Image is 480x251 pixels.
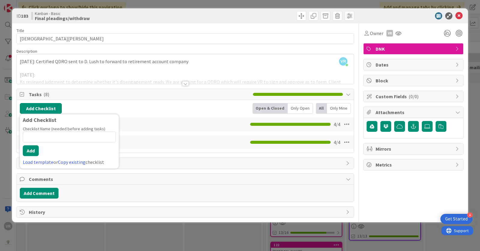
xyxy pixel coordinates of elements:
[376,161,452,168] span: Metrics
[316,103,327,114] div: All
[445,216,468,222] div: Get Started
[20,58,351,65] p: [DATE]: Certified QDRO sent to D. Lush to forward to retirement account company
[327,103,351,114] div: Only Mine
[376,93,452,100] span: Custom Fields
[339,57,347,66] span: VR
[409,93,418,99] span: ( 0/0 )
[23,145,39,156] button: Add
[23,159,53,165] a: Load template
[376,45,452,52] span: DNK
[440,214,472,224] div: Open Get Started checklist, remaining modules: 4
[35,16,90,21] b: Final pleadings/withdraw
[58,159,85,165] a: Copy existing
[16,12,28,19] span: ID
[35,11,90,16] span: Kanban - Basic
[467,212,472,218] div: 4
[386,30,393,37] div: VR
[43,91,49,97] span: ( 8 )
[20,103,62,114] button: Add Checklist
[334,121,340,128] span: 4 / 4
[29,208,343,216] span: History
[370,30,383,37] span: Owner
[376,109,452,116] span: Attachments
[20,188,58,199] button: Add Comment
[334,139,340,146] span: 4 / 4
[23,117,116,123] div: Add Checklist
[376,61,452,68] span: Dates
[23,126,105,131] label: Checklist Name (needed before adding tasks)
[13,1,27,8] span: Support
[16,33,354,44] input: type card name here...
[21,13,28,19] b: 183
[23,158,116,166] div: or checklist
[376,77,452,84] span: Block
[16,49,37,54] span: Description
[29,176,343,183] span: Comments
[29,91,250,98] span: Tasks
[376,145,452,152] span: Mirrors
[16,28,24,33] label: Title
[253,103,288,114] div: Open & Closed
[288,103,313,114] div: Only Open
[29,160,343,167] span: Links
